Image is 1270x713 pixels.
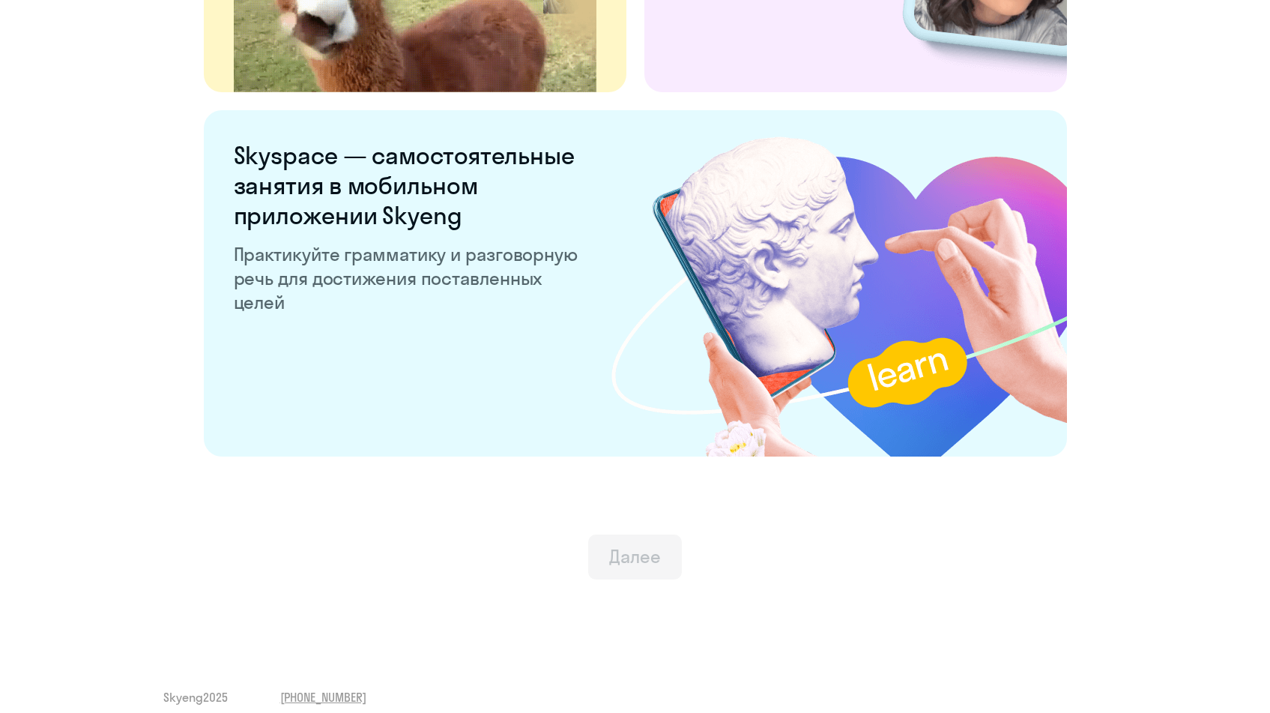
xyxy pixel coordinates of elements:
[163,689,228,706] span: Skyeng 2025
[280,689,366,706] a: [PHONE_NUMBER]
[609,544,661,568] div: Далее
[234,140,583,230] h6: Skyspace — самостоятельные занятия в мобильном приложении Skyeng
[611,111,1067,457] img: skyspace
[588,535,682,580] button: Далее
[234,242,583,314] p: Практикуйте грамматику и разговорную речь для достижения поставленных целей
